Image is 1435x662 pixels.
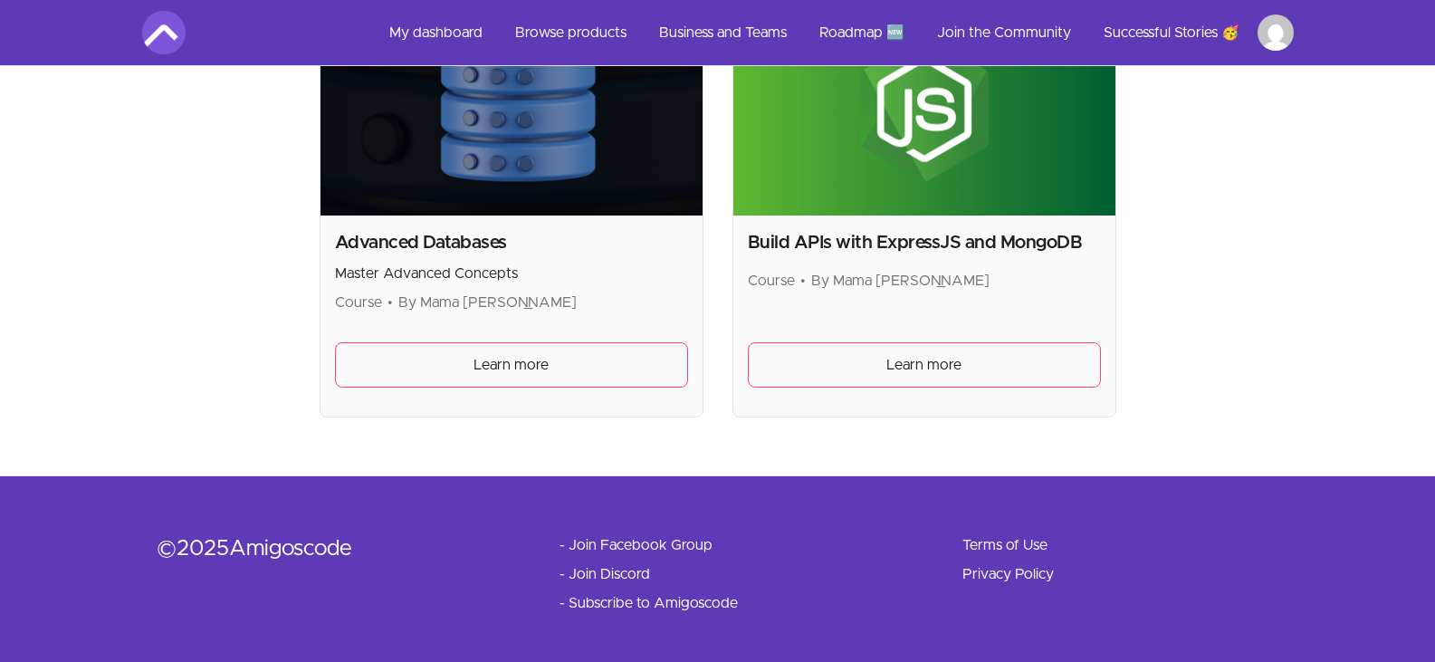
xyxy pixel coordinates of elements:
[560,534,713,556] a: - Join Facebook Group
[962,534,1048,556] a: Terms of Use
[962,563,1054,585] a: Privacy Policy
[157,534,502,563] div: © 2025 Amigoscode
[501,11,641,54] a: Browse products
[375,11,497,54] a: My dashboard
[800,273,806,288] span: •
[748,342,1101,388] a: Learn more
[335,342,688,388] a: Learn more
[142,11,186,54] img: Amigoscode logo
[335,295,382,310] span: Course
[1258,14,1294,51] img: Profile image for Soufiane Lemsouri
[811,273,990,288] span: By Mama [PERSON_NAME]
[387,295,393,310] span: •
[335,230,688,255] h2: Advanced Databases
[560,563,650,585] a: - Join Discord
[560,592,738,614] a: - Subscribe to Amigoscode
[886,354,961,376] span: Learn more
[748,230,1101,255] h2: Build APIs with ExpressJS and MongoDB
[320,1,703,216] img: Product image for Advanced Databases
[805,11,919,54] a: Roadmap 🆕
[398,295,577,310] span: By Mama [PERSON_NAME]
[645,11,801,54] a: Business and Teams
[923,11,1086,54] a: Join the Community
[748,273,795,288] span: Course
[375,11,1294,54] nav: Main
[335,263,688,284] p: Master Advanced Concepts
[1089,11,1254,54] a: Successful Stories 🥳
[733,1,1115,216] img: Product image for Build APIs with ExpressJS and MongoDB
[474,354,549,376] span: Learn more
